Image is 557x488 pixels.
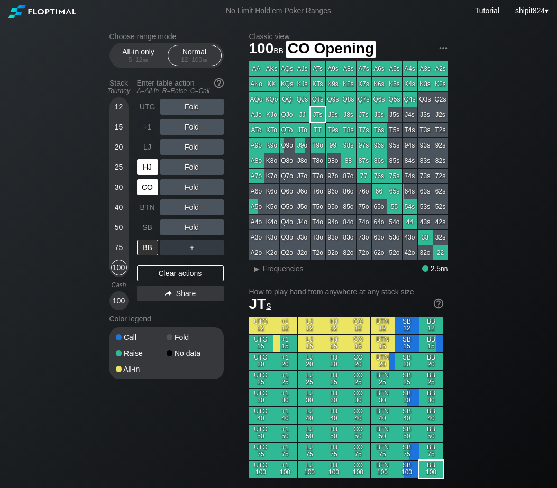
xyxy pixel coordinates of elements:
[326,153,341,168] div: 98o
[249,230,264,245] div: A3o
[295,107,310,122] div: JJ
[249,92,264,107] div: AQo
[322,425,346,442] div: HJ 50
[111,179,127,195] div: 30
[280,153,295,168] div: Q8o
[403,138,417,153] div: 94s
[341,215,356,229] div: 84o
[311,215,325,229] div: T4o
[264,92,279,107] div: KQo
[395,407,419,424] div: SB 40
[298,443,322,460] div: LJ 75
[433,61,448,76] div: A2s
[433,199,448,214] div: 52s
[403,215,417,229] div: 44
[403,245,417,260] div: 42o
[264,138,279,153] div: K9o
[298,371,322,388] div: LJ 25
[515,6,545,15] span: shipit824
[326,123,341,137] div: T9s
[213,77,225,89] img: help.32db89a4.svg
[298,353,322,370] div: LJ 20
[111,260,127,275] div: 100
[111,219,127,235] div: 50
[357,184,371,199] div: 76o
[280,123,295,137] div: QTo
[167,349,217,357] div: No data
[249,61,264,76] div: AA
[341,92,356,107] div: Q8s
[137,179,158,195] div: CO
[372,215,387,229] div: 64o
[210,6,347,17] div: No Limit Hold’em Poker Ranges
[249,353,273,370] div: UTG 20
[419,443,443,460] div: BB 75
[165,291,172,297] img: share.864f2f62.svg
[437,42,449,54] img: ellipsis.fd386fe8.svg
[419,425,443,442] div: BB 50
[264,215,279,229] div: K4o
[114,45,163,66] div: All-in only
[264,107,279,122] div: KJo
[280,184,295,199] div: Q6o
[280,61,295,76] div: AQs
[357,138,371,153] div: 97s
[371,335,395,352] div: BTN 15
[273,389,297,406] div: +1 30
[372,199,387,214] div: 65o
[371,407,395,424] div: BTN 40
[346,389,370,406] div: CO 30
[433,245,448,260] div: 22
[248,41,285,58] span: 100
[418,215,433,229] div: 43s
[295,215,310,229] div: J4o
[357,153,371,168] div: 87s
[433,107,448,122] div: J2s
[264,245,279,260] div: K2o
[346,407,370,424] div: CO 40
[322,317,346,334] div: HJ 12
[249,199,264,214] div: A5o
[249,32,448,41] h2: Classic view
[372,92,387,107] div: Q6s
[143,56,149,63] span: bb
[346,335,370,352] div: CO 15
[419,371,443,388] div: BB 25
[419,335,443,352] div: BB 15
[172,56,217,63] div: 12 – 100
[441,264,448,273] span: bb
[264,123,279,137] div: KTo
[322,353,346,370] div: HJ 20
[160,99,224,115] div: Fold
[295,245,310,260] div: J2o
[372,123,387,137] div: T6s
[341,61,356,76] div: A8s
[264,153,279,168] div: K8o
[433,92,448,107] div: Q2s
[311,199,325,214] div: T5o
[137,265,224,281] div: Clear actions
[249,215,264,229] div: A4o
[202,56,208,63] span: bb
[341,107,356,122] div: J8s
[326,230,341,245] div: 93o
[372,107,387,122] div: J6s
[249,138,264,153] div: A9o
[160,159,224,175] div: Fold
[346,353,370,370] div: CO 20
[160,240,224,255] div: ＋
[280,199,295,214] div: Q5o
[326,61,341,76] div: A9s
[295,123,310,137] div: JTo
[387,77,402,91] div: K5s
[295,199,310,214] div: J5o
[264,77,279,91] div: KK
[311,245,325,260] div: T2o
[137,199,158,215] div: BTN
[372,77,387,91] div: K6s
[403,92,417,107] div: Q4s
[346,443,370,460] div: CO 75
[419,317,443,334] div: BB 12
[311,107,325,122] div: JTs
[372,153,387,168] div: 86s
